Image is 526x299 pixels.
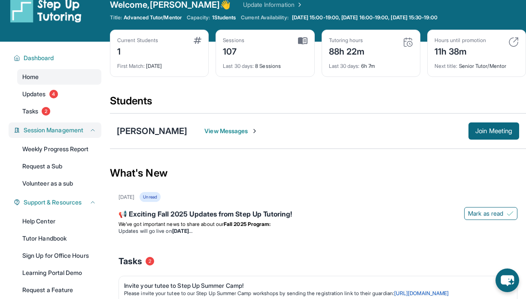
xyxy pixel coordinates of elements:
[22,107,38,116] span: Tasks
[24,198,82,207] span: Support & Resources
[146,257,154,265] span: 2
[42,107,50,116] span: 2
[508,37,519,47] img: card
[435,44,486,58] div: 11h 38m
[17,159,101,174] a: Request a Sub
[140,192,160,202] div: Unread
[22,73,39,81] span: Home
[223,63,254,69] span: Last 30 days :
[17,86,101,102] a: Updates4
[119,194,134,201] div: [DATE]
[17,265,101,281] a: Learning Portal Demo
[17,176,101,191] a: Volunteer as a sub
[124,281,505,290] div: Invite your tutee to Step Up Summer Camp!
[20,54,96,62] button: Dashboard
[290,14,439,21] a: [DATE] 15:00-19:00, [DATE] 16:00-19:00, [DATE] 15:30-19:00
[124,290,505,297] p: Please invite your tutee to our Step Up Summer Camp workshops by sending the registration link to...
[435,63,458,69] span: Next title :
[496,268,519,292] button: chat-button
[464,207,517,220] button: Mark as read
[117,37,158,44] div: Current Students
[292,14,438,21] span: [DATE] 15:00-19:00, [DATE] 16:00-19:00, [DATE] 15:30-19:00
[117,44,158,58] div: 1
[435,37,486,44] div: Hours until promotion
[243,0,303,9] a: Update Information
[468,209,503,218] span: Mark as read
[468,122,519,140] button: Join Meeting
[24,54,54,62] span: Dashboard
[403,37,413,47] img: card
[17,282,101,298] a: Request a Feature
[119,255,142,267] span: Tasks
[251,128,258,134] img: Chevron-Right
[17,214,101,229] a: Help Center
[119,209,517,221] div: 📢 Exciting Fall 2025 Updates from Step Up Tutoring!
[298,37,307,45] img: card
[224,221,271,227] strong: Fall 2025 Program:
[394,290,449,296] a: [URL][DOMAIN_NAME]
[22,90,46,98] span: Updates
[435,58,519,70] div: Senior Tutor/Mentor
[49,90,58,98] span: 4
[117,58,201,70] div: [DATE]
[172,228,192,234] strong: [DATE]
[329,63,360,69] span: Last 30 days :
[117,125,187,137] div: [PERSON_NAME]
[329,37,365,44] div: Tutoring hours
[17,69,101,85] a: Home
[223,58,307,70] div: 8 Sessions
[17,141,101,157] a: Weekly Progress Report
[475,128,512,134] span: Join Meeting
[223,37,244,44] div: Sessions
[119,228,517,235] li: Updates will go live on
[17,231,101,246] a: Tutor Handbook
[329,44,365,58] div: 88h 22m
[110,94,526,113] div: Students
[124,14,181,21] span: Advanced Tutor/Mentor
[187,14,210,21] span: Capacity:
[110,154,526,192] div: What's New
[223,44,244,58] div: 107
[117,63,145,69] span: First Match :
[194,37,201,44] img: card
[241,14,288,21] span: Current Availability:
[507,210,514,217] img: Mark as read
[17,104,101,119] a: Tasks2
[329,58,413,70] div: 6h 7m
[295,0,303,9] img: Chevron Right
[212,14,236,21] span: 1 Students
[110,14,122,21] span: Title:
[20,126,96,134] button: Session Management
[20,198,96,207] button: Support & Resources
[24,126,83,134] span: Session Management
[17,248,101,263] a: Sign Up for Office Hours
[119,221,224,227] span: We’ve got important news to share about our
[204,127,258,135] span: View Messages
